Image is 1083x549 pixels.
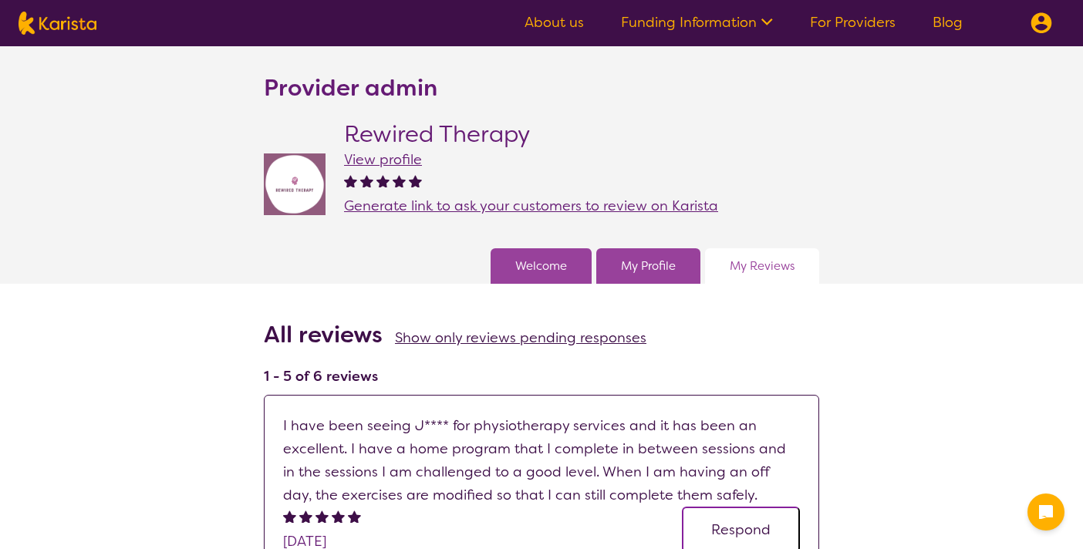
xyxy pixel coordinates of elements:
img: fullstar [348,510,361,523]
a: My Reviews [730,254,795,278]
img: menu [1031,12,1052,34]
a: About us [525,13,584,32]
img: fullstar [409,174,422,187]
img: fullstar [299,510,312,523]
img: fullstar [283,510,296,523]
a: For Providers [810,13,896,32]
a: View profile [344,150,422,169]
h2: Rewired Therapy [344,120,718,148]
img: fullstar [393,174,406,187]
img: fullstar [360,174,373,187]
h4: 1 - 5 of 6 reviews [264,367,819,386]
a: Funding Information [621,13,773,32]
span: Generate link to ask your customers to review on Karista [344,197,718,215]
a: Welcome [515,254,567,278]
img: fullstar [344,174,357,187]
img: fullstar [315,510,329,523]
a: Show only reviews pending responses [395,328,646,347]
a: Blog [933,13,963,32]
h2: All reviews [264,321,383,349]
img: jovdti8ilrgkpezhq0s9.png [264,153,326,215]
a: My Profile [621,254,676,278]
img: fullstar [376,174,390,187]
p: I have been seeing J**** for physiotherapy services and it has been an excellent. I have a home p... [283,414,800,507]
img: fullstar [332,510,345,523]
img: Karista logo [19,12,96,35]
a: Generate link to ask your customers to review on Karista [344,194,718,217]
h2: Provider admin [264,74,437,102]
